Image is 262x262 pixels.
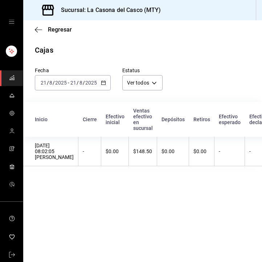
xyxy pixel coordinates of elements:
input: -- [49,80,53,86]
div: Efectivo esperado [219,114,241,125]
span: / [83,80,85,86]
span: / [53,80,55,86]
div: Cajas [35,45,53,56]
div: - [83,148,97,154]
label: Estatus [122,68,163,73]
div: $0.00 [193,148,210,154]
input: -- [70,80,77,86]
div: [DATE] 08:02:05 [PERSON_NAME] [35,143,74,160]
span: - [68,80,69,86]
span: Regresar [48,26,72,33]
div: Cierre [83,116,97,122]
button: open drawer [9,19,15,25]
input: ---- [55,80,67,86]
span: / [77,80,79,86]
h3: Sucursal: La Casona del Casco (MTY) [55,6,161,15]
button: Regresar [35,26,72,33]
label: Fecha [35,68,111,73]
input: -- [79,80,83,86]
div: Retiros [193,116,210,122]
div: Ver todos [122,75,163,90]
div: Ventas efectivo en sucursal [133,108,153,131]
div: - [219,148,240,154]
div: Efectivo inicial [106,114,124,125]
div: Depósitos [161,116,185,122]
div: $0.00 [161,148,184,154]
input: -- [40,80,47,86]
div: $0.00 [106,148,124,154]
input: ---- [85,80,97,86]
span: / [47,80,49,86]
div: $148.50 [133,148,152,154]
div: Inicio [35,116,74,122]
